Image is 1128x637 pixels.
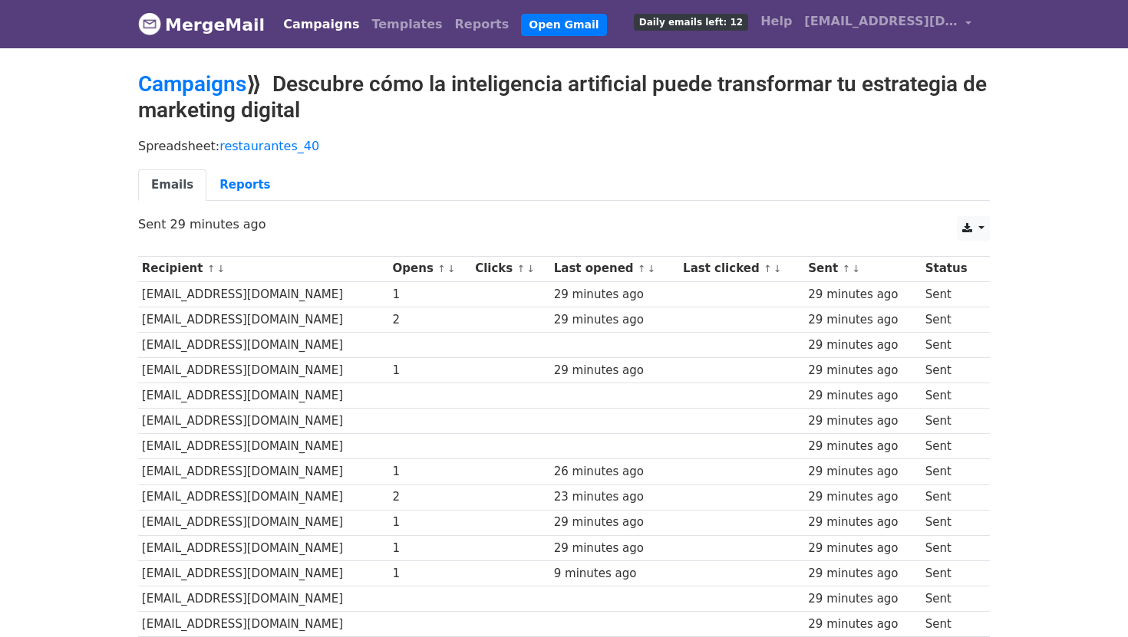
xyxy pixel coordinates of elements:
td: [EMAIL_ADDRESS][DOMAIN_NAME] [138,332,389,357]
td: Sent [922,586,981,611]
th: Last clicked [679,256,804,281]
td: Sent [922,409,981,434]
div: 29 minutes ago [808,565,918,583]
th: Clicks [471,256,550,281]
a: ↑ [764,263,772,274]
div: 29 minutes ago [808,540,918,557]
a: Daily emails left: 12 [628,6,754,37]
div: 23 minutes ago [554,488,676,506]
td: Sent [922,307,981,332]
div: 1 [393,514,468,531]
th: Recipient [138,256,389,281]
td: Sent [922,383,981,409]
td: Sent [922,560,981,586]
div: 1 [393,565,468,583]
td: [EMAIL_ADDRESS][DOMAIN_NAME] [138,281,389,307]
div: 1 [393,540,468,557]
th: Last opened [550,256,679,281]
a: ↓ [447,263,456,274]
div: 29 minutes ago [554,362,676,379]
span: [EMAIL_ADDRESS][DOMAIN_NAME] [804,12,958,31]
td: Sent [922,332,981,357]
a: ↓ [648,263,656,274]
td: [EMAIL_ADDRESS][DOMAIN_NAME] [138,409,389,434]
td: Sent [922,358,981,383]
img: MergeMail logo [138,12,161,35]
div: 29 minutes ago [808,514,918,531]
div: 29 minutes ago [808,337,918,354]
th: Opens [389,256,472,281]
a: ↓ [216,263,225,274]
td: Sent [922,612,981,637]
div: 29 minutes ago [808,286,918,304]
a: ↓ [526,263,535,274]
th: Sent [805,256,922,281]
a: ↑ [207,263,216,274]
a: restaurantes_40 [219,139,319,153]
div: 29 minutes ago [808,463,918,481]
a: Help [754,6,798,37]
div: 1 [393,286,468,304]
a: ↑ [842,263,850,274]
a: ↑ [437,263,446,274]
th: Status [922,256,981,281]
h2: ⟫ Descubre cómo la inteligencia artificial puede transformar tu estrategia de marketing digital [138,71,990,123]
p: Spreadsheet: [138,138,990,154]
a: Campaigns [277,9,365,40]
p: Sent 29 minutes ago [138,216,990,232]
div: 29 minutes ago [808,616,918,633]
td: [EMAIL_ADDRESS][DOMAIN_NAME] [138,484,389,510]
span: Daily emails left: 12 [634,14,748,31]
td: [EMAIL_ADDRESS][DOMAIN_NAME] [138,434,389,459]
div: 29 minutes ago [808,438,918,455]
a: ↓ [773,263,782,274]
div: 29 minutes ago [554,540,676,557]
a: Reports [206,169,283,201]
td: Sent [922,281,981,307]
td: [EMAIL_ADDRESS][DOMAIN_NAME] [138,612,389,637]
td: Sent [922,535,981,560]
div: 1 [393,362,468,379]
div: 1 [393,463,468,481]
a: ↓ [852,263,860,274]
div: 29 minutes ago [808,488,918,506]
div: 29 minutes ago [808,311,918,329]
a: [EMAIL_ADDRESS][DOMAIN_NAME] [798,6,978,42]
td: [EMAIL_ADDRESS][DOMAIN_NAME] [138,307,389,332]
div: 29 minutes ago [808,387,918,405]
a: Open Gmail [521,14,606,36]
div: 29 minutes ago [808,412,918,430]
td: [EMAIL_ADDRESS][DOMAIN_NAME] [138,586,389,611]
a: Templates [365,9,448,40]
a: Emails [138,169,206,201]
td: [EMAIL_ADDRESS][DOMAIN_NAME] [138,535,389,560]
div: 29 minutes ago [554,286,676,304]
div: 29 minutes ago [554,311,676,329]
a: ↑ [638,263,646,274]
a: Campaigns [138,71,246,97]
td: [EMAIL_ADDRESS][DOMAIN_NAME] [138,383,389,409]
td: Sent [922,434,981,459]
td: Sent [922,484,981,510]
div: 29 minutes ago [808,590,918,608]
div: 9 minutes ago [554,565,676,583]
div: 29 minutes ago [554,514,676,531]
a: Reports [449,9,516,40]
div: 26 minutes ago [554,463,676,481]
td: [EMAIL_ADDRESS][DOMAIN_NAME] [138,510,389,535]
div: 2 [393,311,468,329]
td: [EMAIL_ADDRESS][DOMAIN_NAME] [138,560,389,586]
td: Sent [922,459,981,484]
td: Sent [922,510,981,535]
div: 2 [393,488,468,506]
a: MergeMail [138,8,265,41]
td: [EMAIL_ADDRESS][DOMAIN_NAME] [138,358,389,383]
div: 29 minutes ago [808,362,918,379]
td: [EMAIL_ADDRESS][DOMAIN_NAME] [138,459,389,484]
a: ↑ [516,263,525,274]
